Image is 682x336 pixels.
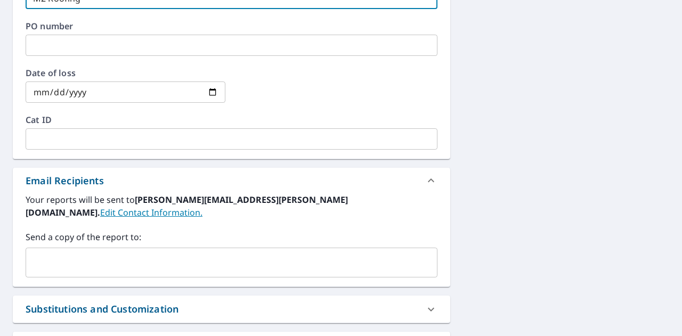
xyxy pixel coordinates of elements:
[26,116,437,124] label: Cat ID
[26,231,437,243] label: Send a copy of the report to:
[26,22,437,30] label: PO number
[13,296,450,323] div: Substitutions and Customization
[26,302,178,316] div: Substitutions and Customization
[26,194,348,218] b: [PERSON_NAME][EMAIL_ADDRESS][PERSON_NAME][DOMAIN_NAME].
[13,168,450,193] div: Email Recipients
[26,69,225,77] label: Date of loss
[100,207,202,218] a: EditContactInfo
[26,174,104,188] div: Email Recipients
[26,193,437,219] label: Your reports will be sent to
